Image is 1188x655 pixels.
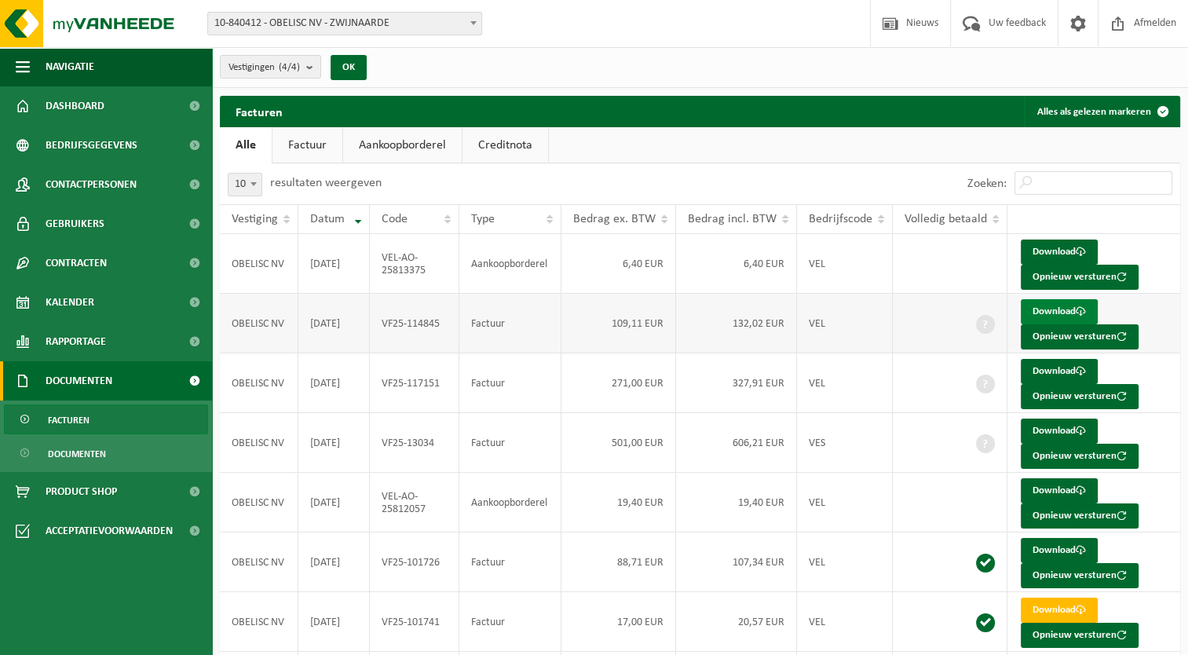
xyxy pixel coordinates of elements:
[1021,265,1139,290] button: Opnieuw versturen
[797,592,893,652] td: VEL
[1021,444,1139,469] button: Opnieuw versturen
[46,47,94,86] span: Navigatie
[1021,384,1139,409] button: Opnieuw versturen
[298,592,370,652] td: [DATE]
[561,592,676,652] td: 17,00 EUR
[46,283,94,322] span: Kalender
[561,234,676,294] td: 6,40 EUR
[207,12,482,35] span: 10-840412 - OBELISC NV - ZWIJNAARDE
[298,413,370,473] td: [DATE]
[298,294,370,353] td: [DATE]
[298,234,370,294] td: [DATE]
[688,213,777,225] span: Bedrag incl. BTW
[1021,503,1139,529] button: Opnieuw versturen
[220,55,321,79] button: Vestigingen(4/4)
[220,96,298,126] h2: Facturen
[46,511,173,551] span: Acceptatievoorwaarden
[46,86,104,126] span: Dashboard
[298,532,370,592] td: [DATE]
[462,127,548,163] a: Creditnota
[46,472,117,511] span: Product Shop
[676,592,797,652] td: 20,57 EUR
[298,353,370,413] td: [DATE]
[1021,299,1098,324] a: Download
[46,322,106,361] span: Rapportage
[331,55,367,80] button: OK
[561,473,676,532] td: 19,40 EUR
[4,404,208,434] a: Facturen
[1021,563,1139,588] button: Opnieuw versturen
[4,438,208,468] a: Documenten
[220,473,298,532] td: OBELISC NV
[46,204,104,243] span: Gebruikers
[676,413,797,473] td: 606,21 EUR
[809,213,872,225] span: Bedrijfscode
[228,56,300,79] span: Vestigingen
[228,173,262,196] span: 10
[1021,240,1098,265] a: Download
[220,294,298,353] td: OBELISC NV
[1021,419,1098,444] a: Download
[46,165,137,204] span: Contactpersonen
[370,413,459,473] td: VF25-13034
[797,234,893,294] td: VEL
[459,473,561,532] td: Aankoopborderel
[279,62,300,72] count: (4/4)
[370,473,459,532] td: VEL-AO-25812057
[676,473,797,532] td: 19,40 EUR
[46,126,137,165] span: Bedrijfsgegevens
[561,532,676,592] td: 88,71 EUR
[220,532,298,592] td: OBELISC NV
[967,177,1007,190] label: Zoeken:
[459,532,561,592] td: Factuur
[797,473,893,532] td: VEL
[676,234,797,294] td: 6,40 EUR
[343,127,462,163] a: Aankoopborderel
[48,439,106,469] span: Documenten
[220,413,298,473] td: OBELISC NV
[370,234,459,294] td: VEL-AO-25813375
[232,213,278,225] span: Vestiging
[46,243,107,283] span: Contracten
[220,127,272,163] a: Alle
[298,473,370,532] td: [DATE]
[48,405,90,435] span: Facturen
[272,127,342,163] a: Factuur
[220,592,298,652] td: OBELISC NV
[459,294,561,353] td: Factuur
[676,532,797,592] td: 107,34 EUR
[310,213,345,225] span: Datum
[459,592,561,652] td: Factuur
[797,413,893,473] td: VES
[220,234,298,294] td: OBELISC NV
[676,353,797,413] td: 327,91 EUR
[561,413,676,473] td: 501,00 EUR
[220,353,298,413] td: OBELISC NV
[1021,324,1139,349] button: Opnieuw versturen
[676,294,797,353] td: 132,02 EUR
[270,177,382,189] label: resultaten weergeven
[370,592,459,652] td: VF25-101741
[46,361,112,401] span: Documenten
[561,294,676,353] td: 109,11 EUR
[1021,359,1098,384] a: Download
[370,532,459,592] td: VF25-101726
[459,234,561,294] td: Aankoopborderel
[1021,478,1098,503] a: Download
[905,213,987,225] span: Volledig betaald
[797,353,893,413] td: VEL
[370,353,459,413] td: VF25-117151
[370,294,459,353] td: VF25-114845
[471,213,495,225] span: Type
[228,174,261,196] span: 10
[573,213,656,225] span: Bedrag ex. BTW
[1025,96,1179,127] button: Alles als gelezen markeren
[797,294,893,353] td: VEL
[382,213,408,225] span: Code
[459,353,561,413] td: Factuur
[208,13,481,35] span: 10-840412 - OBELISC NV - ZWIJNAARDE
[459,413,561,473] td: Factuur
[797,532,893,592] td: VEL
[1021,598,1098,623] a: Download
[1021,623,1139,648] button: Opnieuw versturen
